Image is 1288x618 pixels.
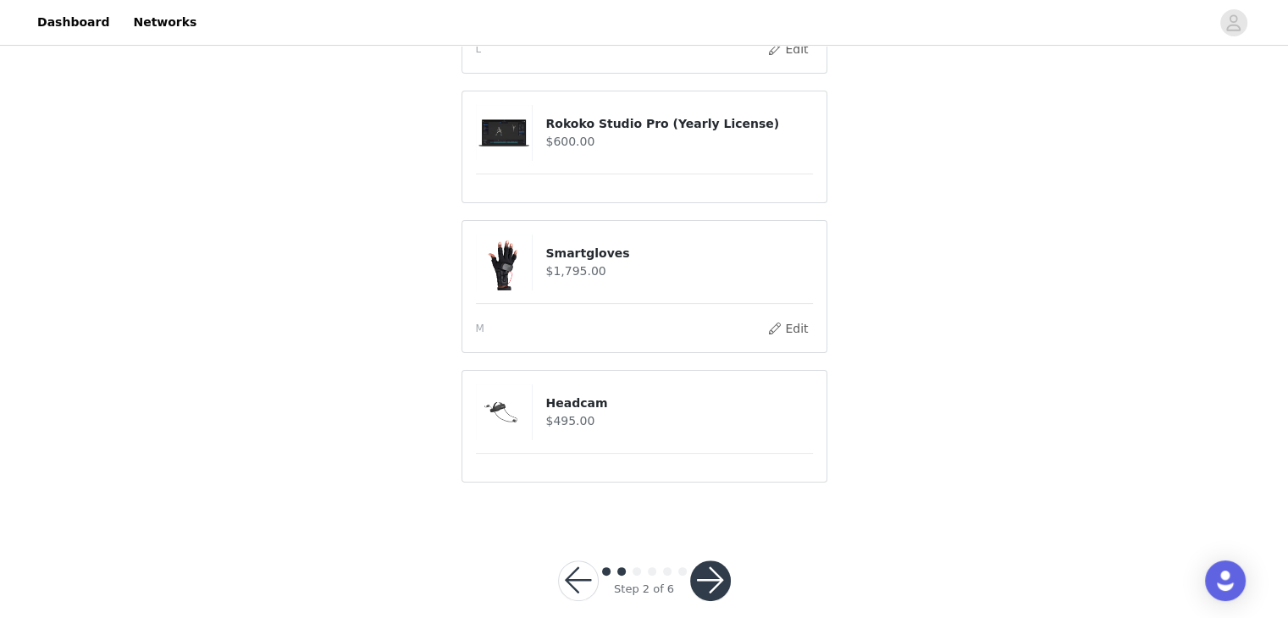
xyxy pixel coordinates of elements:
h4: Smartgloves [545,245,812,262]
button: Edit [766,39,810,59]
img: Headcam [476,384,532,440]
h4: Rokoko Studio Pro (Yearly License) [545,115,812,133]
img: Smartgloves [476,235,532,290]
h4: Headcam [545,395,812,412]
h4: $600.00 [545,133,812,151]
div: Open Intercom Messenger [1205,560,1246,601]
span: L [476,41,482,57]
button: Edit [766,318,810,339]
a: Dashboard [27,3,119,41]
h4: $1,795.00 [545,262,812,280]
a: Networks [123,3,207,41]
div: Step 2 of 6 [614,581,674,598]
h4: $495.00 [545,412,812,430]
div: avatar [1225,9,1241,36]
span: M [476,321,484,336]
img: Rokoko Studio Pro (Yearly License) [476,105,532,161]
